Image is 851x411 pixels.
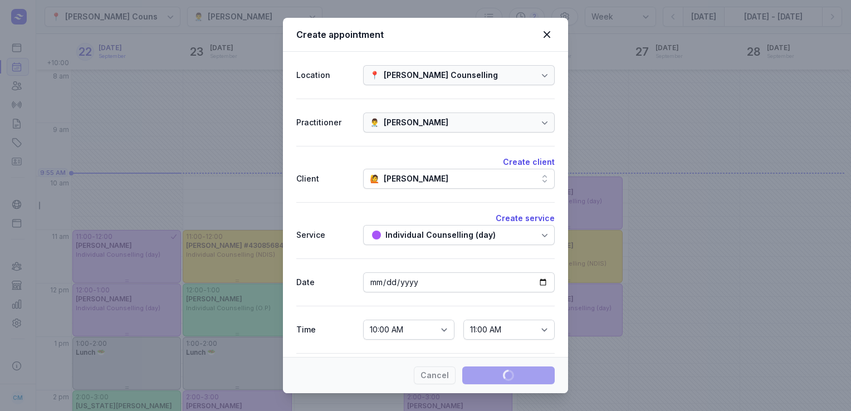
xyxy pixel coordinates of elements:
input: Date [363,272,555,292]
div: 📍 [370,68,379,82]
button: Cancel [414,366,456,384]
div: [PERSON_NAME] [384,116,448,129]
div: Time [296,323,354,336]
div: 🙋️ [370,172,379,185]
span: Cancel [420,369,449,382]
div: [PERSON_NAME] Counselling [384,68,498,82]
div: Location [296,68,354,82]
div: Individual Counselling (day) [385,228,496,242]
div: Practitioner [296,116,354,129]
div: Date [296,276,354,289]
div: Client [296,172,354,185]
div: Service [296,228,354,242]
button: Create service [496,212,555,225]
div: Create appointment [296,28,539,41]
div: 👨‍⚕️ [370,116,379,129]
button: Create client [503,155,555,169]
